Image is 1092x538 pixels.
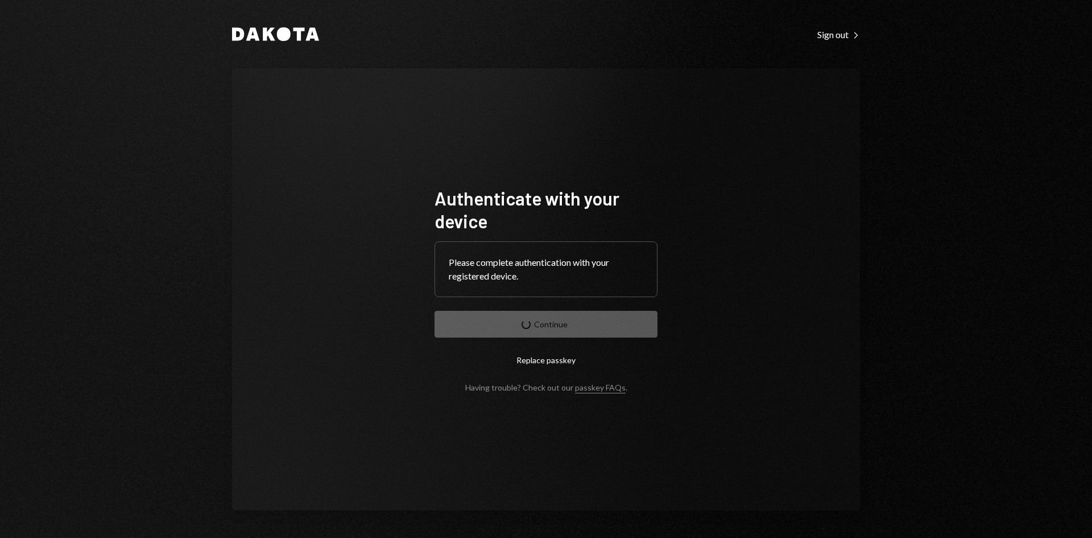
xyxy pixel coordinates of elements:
[435,347,657,373] button: Replace passkey
[817,29,860,40] div: Sign out
[465,383,627,392] div: Having trouble? Check out our .
[575,383,626,393] a: passkey FAQs
[817,28,860,40] a: Sign out
[449,256,643,283] div: Please complete authentication with your registered device.
[435,187,657,232] h1: Authenticate with your device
